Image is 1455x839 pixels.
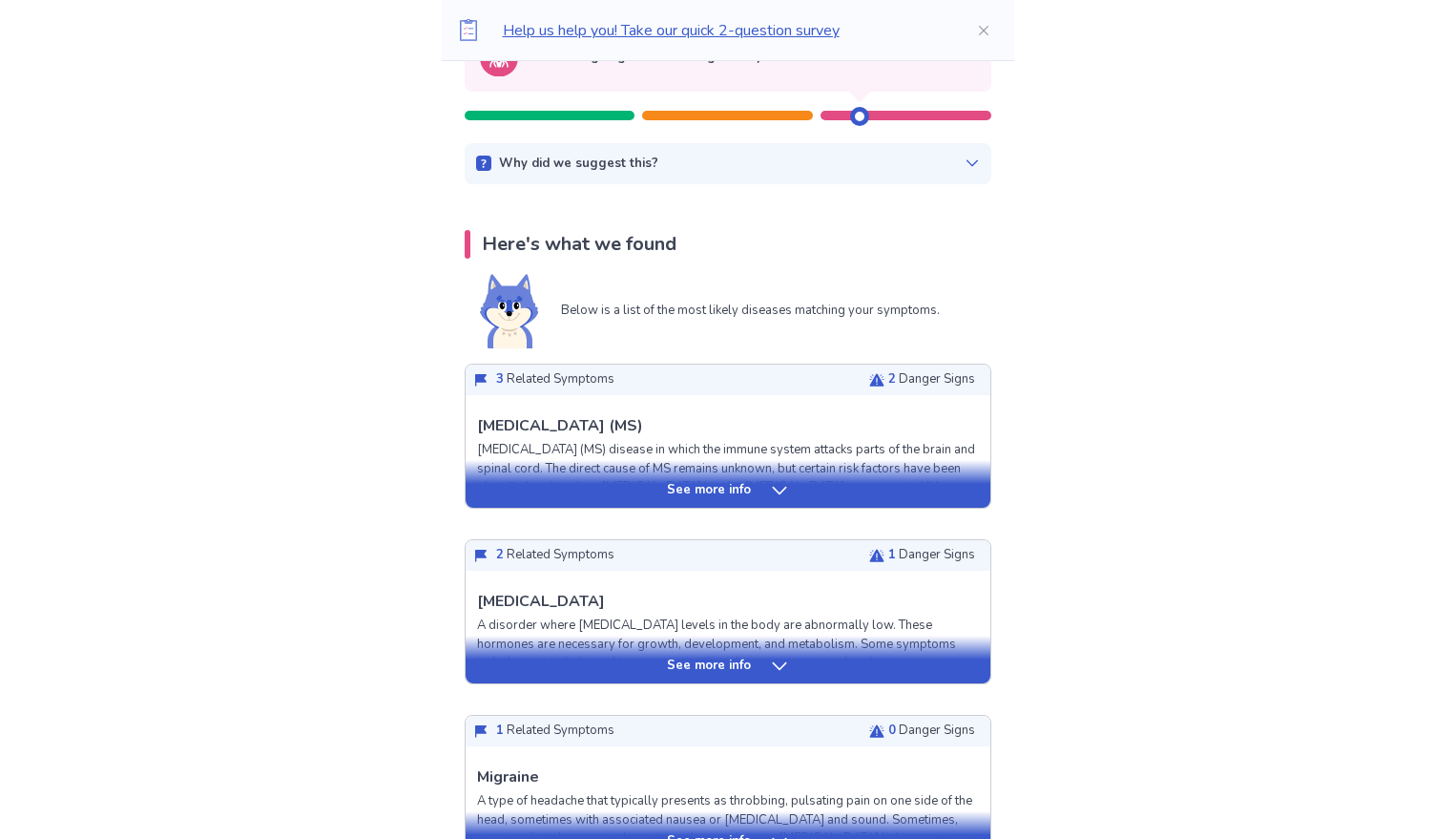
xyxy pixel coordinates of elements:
p: Here's what we found [482,230,676,259]
p: Related Symptoms [496,370,614,389]
p: Related Symptoms [496,722,614,741]
p: [MEDICAL_DATA] (MS) [477,414,643,437]
span: 0 [888,722,896,739]
p: Help us help you! Take our quick 2-question survey [503,19,946,42]
p: Danger Signs [888,546,975,565]
p: Danger Signs [888,722,975,741]
p: A disorder where [MEDICAL_DATA] levels in the body are abnormally low. These hormones are necessa... [477,617,979,728]
p: Below is a list of the most likely diseases matching your symptoms. [561,302,940,321]
p: [MEDICAL_DATA] [477,590,605,613]
p: Danger Signs [888,370,975,389]
p: Migraine [477,766,539,788]
p: Related Symptoms [496,546,614,565]
span: 2 [888,370,896,388]
span: 1 [888,546,896,563]
p: [MEDICAL_DATA] (MS) disease in which the immune system attacks parts of the brain and spinal cord... [477,441,979,590]
p: See more info [667,657,751,676]
span: 1 [496,722,504,739]
span: 2 [496,546,504,563]
img: Shiba [480,274,538,348]
p: See more info [667,481,751,500]
span: 3 [496,370,504,388]
p: Why did we suggest this? [499,155,658,174]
